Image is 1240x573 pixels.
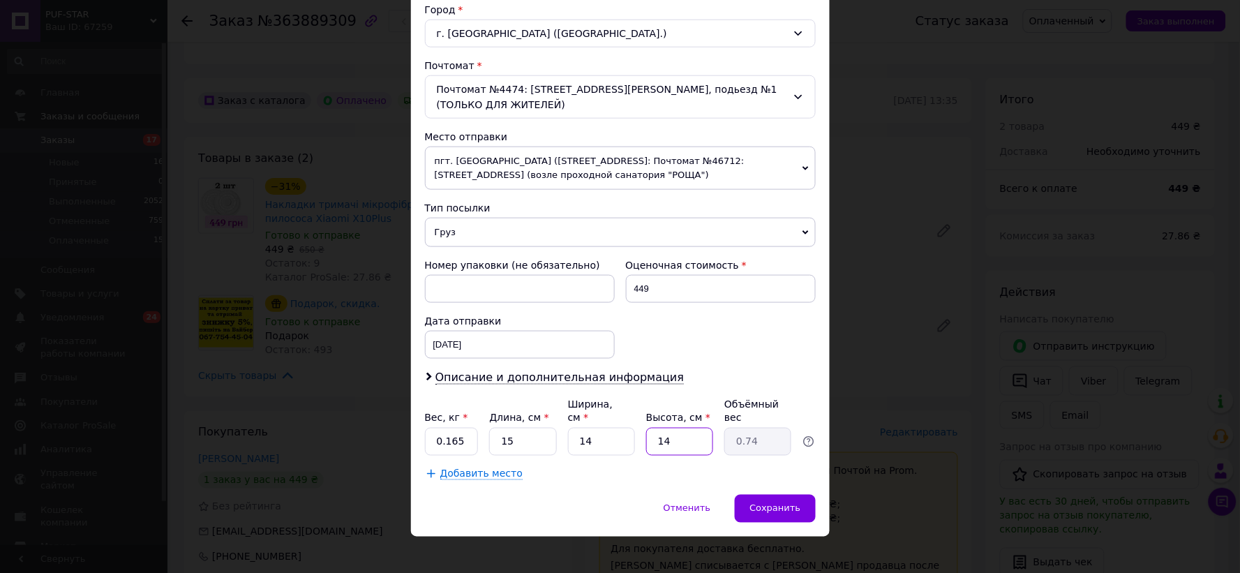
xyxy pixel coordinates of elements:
[425,412,468,424] label: Вес, кг
[425,75,816,119] div: Почтомат №4474: [STREET_ADDRESS][PERSON_NAME], подьезд №1 (ТОЛЬКО ДЛЯ ЖИТЕЛЕЙ)
[425,147,816,190] span: пгт. [GEOGRAPHIC_DATA] ([STREET_ADDRESS]: Почтомат №46712: [STREET_ADDRESS] (возле проходной сана...
[568,399,613,424] label: Ширина, см
[425,131,508,142] span: Место отправки
[724,397,791,425] div: Объёмный вес
[425,59,816,73] div: Почтомат
[646,412,710,424] label: Высота, см
[489,412,548,424] label: Длина, см
[435,371,685,385] span: Описание и дополнительная информация
[749,503,800,514] span: Сохранить
[425,258,615,272] div: Номер упаковки (не обязательно)
[425,3,816,17] div: Город
[425,20,816,47] div: г. [GEOGRAPHIC_DATA] ([GEOGRAPHIC_DATA].)
[425,202,491,214] span: Тип посылки
[440,468,523,480] span: Добавить место
[626,258,816,272] div: Оценочная стоимость
[425,314,615,328] div: Дата отправки
[664,503,711,514] span: Отменить
[425,218,816,247] span: Груз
